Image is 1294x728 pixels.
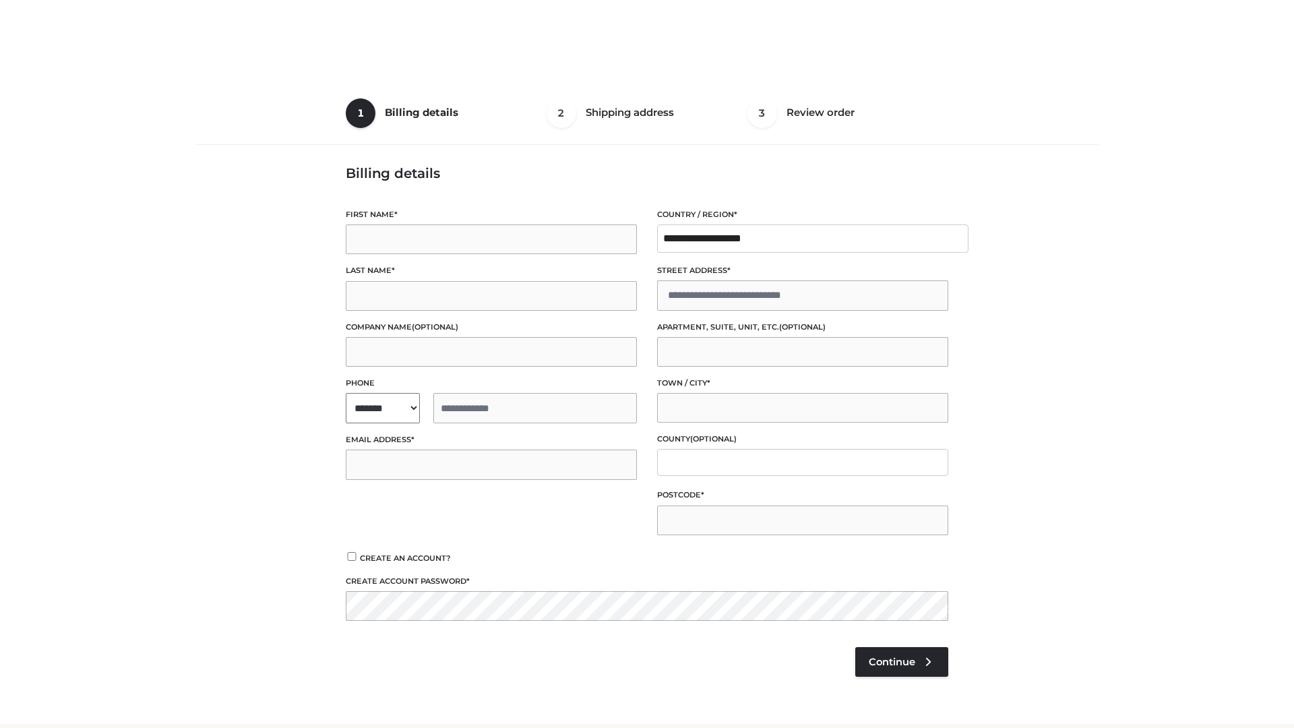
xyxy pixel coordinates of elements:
span: Shipping address [586,106,674,119]
span: Create an account? [360,553,451,563]
a: Continue [855,647,948,677]
h3: Billing details [346,165,948,181]
label: Country / Region [657,208,948,221]
label: County [657,433,948,446]
label: Apartment, suite, unit, etc. [657,321,948,334]
label: Email address [346,433,637,446]
span: Review order [787,106,855,119]
span: (optional) [779,322,826,332]
span: 3 [747,98,777,128]
label: Street address [657,264,948,277]
span: Continue [869,656,915,668]
span: 2 [547,98,576,128]
span: (optional) [412,322,458,332]
label: Town / City [657,377,948,390]
label: Last name [346,264,637,277]
span: 1 [346,98,375,128]
label: Phone [346,377,637,390]
input: Create an account? [346,552,358,561]
label: Postcode [657,489,948,502]
label: Create account password [346,575,948,588]
label: Company name [346,321,637,334]
span: (optional) [690,434,737,444]
span: Billing details [385,106,458,119]
label: First name [346,208,637,221]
